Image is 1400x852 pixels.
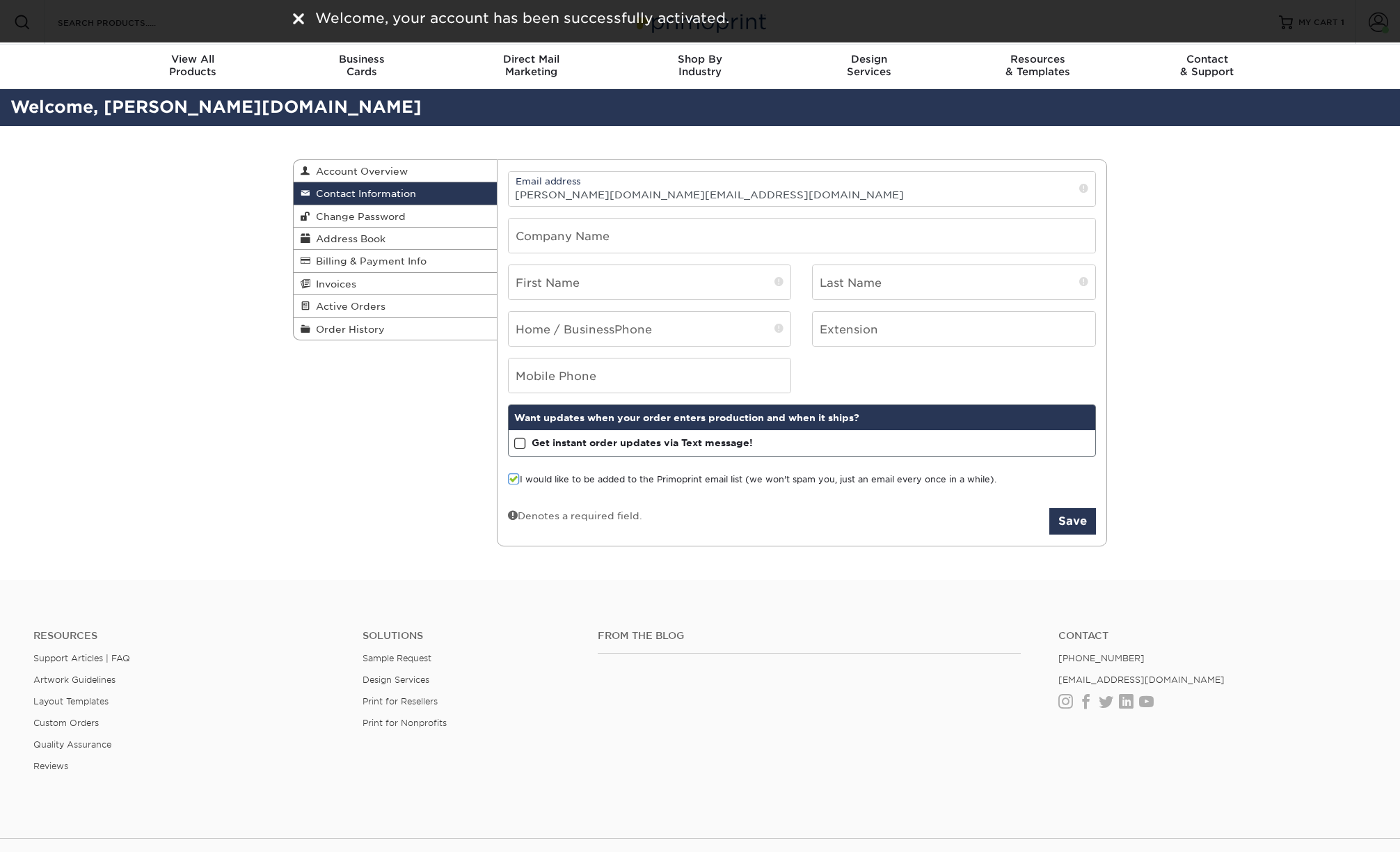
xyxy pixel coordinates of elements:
[310,255,427,267] span: Billing & Payment Info
[294,205,497,228] a: Change Password
[509,405,1096,430] div: Want updates when your order enters production and when it ships?
[33,718,99,728] a: Custom Orders
[447,45,616,89] a: Direct MailMarketing
[294,295,497,317] a: Active Orders
[294,182,497,205] a: Contact Information
[784,53,953,78] div: Services
[508,508,642,523] div: Denotes a required field.
[33,674,116,685] a: Artwork Guidelines
[109,45,278,89] a: View AllProducts
[294,250,497,272] a: Billing & Payment Info
[278,45,447,89] a: BusinessCards
[363,674,429,685] a: Design Services
[616,53,785,65] span: Shop By
[315,10,729,26] span: Welcome, your account has been successfully activated.
[784,53,953,65] span: Design
[310,233,385,244] span: Address Book
[953,45,1122,89] a: Resources& Templates
[363,653,431,663] a: Sample Request
[616,53,785,78] div: Industry
[598,630,1021,642] h4: From the Blog
[1049,508,1096,535] button: Save
[294,160,497,182] a: Account Overview
[447,53,616,65] span: Direct Mail
[310,188,416,199] span: Contact Information
[508,473,996,487] label: I would like to be added to the Primoprint email list (we won't spam you, just an email every onc...
[616,45,785,89] a: Shop ByIndustry
[1058,630,1367,642] a: Contact
[310,278,356,290] span: Invoices
[363,630,577,642] h4: Solutions
[310,211,406,222] span: Change Password
[294,273,497,295] a: Invoices
[33,653,130,663] a: Support Articles | FAQ
[1122,45,1291,89] a: Contact& Support
[1058,653,1145,663] a: [PHONE_NUMBER]
[310,324,385,335] span: Order History
[33,761,68,771] a: Reviews
[1122,53,1291,65] span: Contact
[532,437,753,448] strong: Get instant order updates via Text message!
[784,45,953,89] a: DesignServices
[953,53,1122,78] div: & Templates
[33,696,109,707] a: Layout Templates
[363,696,438,707] a: Print for Resellers
[278,53,447,78] div: Cards
[109,53,278,65] span: View All
[278,53,447,65] span: Business
[1058,674,1225,685] a: [EMAIL_ADDRESS][DOMAIN_NAME]
[109,53,278,78] div: Products
[293,13,304,24] img: close
[33,739,111,750] a: Quality Assurance
[447,53,616,78] div: Marketing
[1122,53,1291,78] div: & Support
[310,301,385,312] span: Active Orders
[953,53,1122,65] span: Resources
[310,166,408,177] span: Account Overview
[363,718,447,728] a: Print for Nonprofits
[294,318,497,340] a: Order History
[33,630,342,642] h4: Resources
[294,228,497,250] a: Address Book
